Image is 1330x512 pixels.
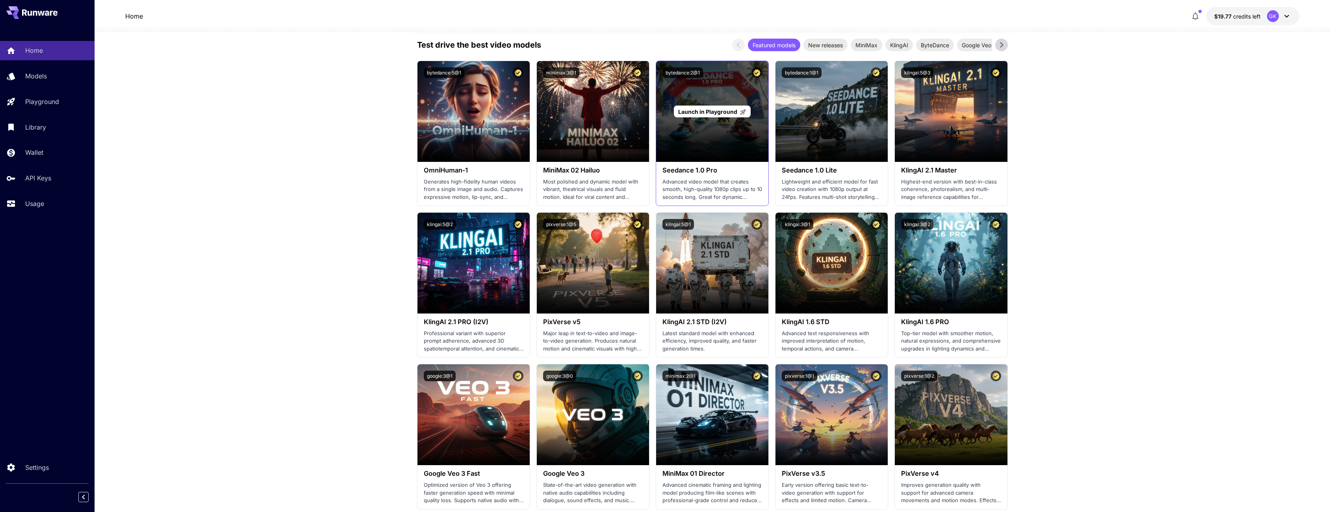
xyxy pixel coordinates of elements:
[424,318,523,326] h3: KlingAI 2.1 PRO (I2V)
[957,39,996,51] div: Google Veo
[782,371,817,381] button: pixverse:1@1
[1214,12,1261,20] div: $19.7727
[25,71,47,81] p: Models
[1233,13,1261,20] span: credits left
[513,371,523,381] button: Certified Model – Vetted for best performance and includes a commercial license.
[901,318,1001,326] h3: KlingAI 1.6 PRO
[751,219,762,230] button: Certified Model – Vetted for best performance and includes a commercial license.
[417,213,530,314] img: alt
[782,219,813,230] button: klingai:3@1
[25,97,59,106] p: Playground
[25,199,44,208] p: Usage
[424,330,523,353] p: Professional variant with superior prompt adherence, advanced 3D spatiotemporal attention, and ci...
[424,67,464,78] button: bytedance:5@1
[632,371,643,381] button: Certified Model – Vetted for best performance and includes a commercial license.
[662,330,762,353] p: Latest standard model with enhanced efficiency, improved quality, and faster generation times.
[424,481,523,505] p: Optimized version of Veo 3 offering faster generation speed with minimal quality loss. Supports n...
[424,178,523,201] p: Generates high-fidelity human videos from a single image and audio. Captures expressive motion, l...
[1214,13,1233,20] span: $19.77
[656,364,768,465] img: alt
[1267,10,1279,22] div: GK
[662,178,762,201] p: Advanced video model that creates smooth, high-quality 1080p clips up to 10 seconds long. Great f...
[513,67,523,78] button: Certified Model – Vetted for best performance and includes a commercial license.
[125,11,143,21] a: Home
[25,46,43,55] p: Home
[662,371,699,381] button: minimax:2@1
[901,470,1001,477] h3: PixVerse v4
[424,167,523,174] h3: OmniHuman‑1
[424,219,456,230] button: klingai:5@2
[632,67,643,78] button: Certified Model – Vetted for best performance and includes a commercial license.
[895,364,1007,465] img: alt
[782,67,822,78] button: bytedance:1@1
[901,481,1001,505] p: Improves generation quality with support for advanced camera movements and motion modes. Effects ...
[871,219,881,230] button: Certified Model – Vetted for best performance and includes a commercial license.
[543,167,643,174] h3: MiniMax 02 Hailuo
[851,41,882,49] span: MiniMax
[901,219,933,230] button: klingai:3@2
[25,463,49,472] p: Settings
[1206,7,1299,25] button: $19.7727GK
[543,330,643,353] p: Major leap in text-to-video and image-to-video generation. Produces natural motion and cinematic ...
[957,41,996,49] span: Google Veo
[748,39,800,51] div: Featured models
[662,167,762,174] h3: Seedance 1.0 Pro
[901,178,1001,201] p: Highest-end version with best-in-class coherence, photorealism, and multi-image reference capabil...
[803,41,848,49] span: New releases
[543,481,643,505] p: State-of-the-art video generation with native audio capabilities including dialogue, sound effect...
[662,67,703,78] button: bytedance:2@1
[537,364,649,465] img: alt
[543,470,643,477] h3: Google Veo 3
[775,364,888,465] img: alt
[662,481,762,505] p: Advanced cinematic framing and lighting model producing film-like scenes with professional-grade ...
[424,470,523,477] h3: Google Veo 3 Fast
[916,39,954,51] div: ByteDance
[543,318,643,326] h3: PixVerse v5
[25,148,43,157] p: Wallet
[25,122,46,132] p: Library
[782,470,881,477] h3: PixVerse v3.5
[674,106,751,118] a: Launch in Playground
[751,371,762,381] button: Certified Model – Vetted for best performance and includes a commercial license.
[871,371,881,381] button: Certified Model – Vetted for best performance and includes a commercial license.
[775,61,888,162] img: alt
[782,330,881,353] p: Advanced text responsiveness with improved interpretation of motion, temporal actions, and camera...
[543,371,576,381] button: google:3@0
[851,39,882,51] div: MiniMax
[25,173,51,183] p: API Keys
[662,219,694,230] button: klingai:5@1
[991,67,1001,78] button: Certified Model – Vetted for best performance and includes a commercial license.
[782,318,881,326] h3: KlingAI 1.6 STD
[424,371,456,381] button: google:3@1
[678,108,737,115] span: Launch in Playground
[417,364,530,465] img: alt
[417,61,530,162] img: alt
[782,178,881,201] p: Lightweight and efficient model for fast video creation with 1080p output at 24fps. Features mult...
[656,213,768,314] img: alt
[803,39,848,51] div: New releases
[513,219,523,230] button: Certified Model – Vetted for best performance and includes a commercial license.
[775,213,888,314] img: alt
[901,167,1001,174] h3: KlingAI 2.1 Master
[84,490,95,504] div: Collapse sidebar
[662,470,762,477] h3: MiniMax 01 Director
[901,371,937,381] button: pixverse:1@2
[537,213,649,314] img: alt
[748,41,800,49] span: Featured models
[885,39,913,51] div: KlingAI
[782,481,881,505] p: Early version offering basic text-to-video generation with support for effects and limited motion...
[916,41,954,49] span: ByteDance
[991,371,1001,381] button: Certified Model – Vetted for best performance and includes a commercial license.
[901,330,1001,353] p: Top-tier model with smoother motion, natural expressions, and comprehensive upgrades in lighting ...
[991,219,1001,230] button: Certified Model – Vetted for best performance and includes a commercial license.
[871,67,881,78] button: Certified Model – Vetted for best performance and includes a commercial license.
[537,61,649,162] img: alt
[751,67,762,78] button: Certified Model – Vetted for best performance and includes a commercial license.
[78,492,89,502] button: Collapse sidebar
[543,67,579,78] button: minimax:3@1
[632,219,643,230] button: Certified Model – Vetted for best performance and includes a commercial license.
[543,178,643,201] p: Most polished and dynamic model with vibrant, theatrical visuals and fluid motion. Ideal for vira...
[901,67,933,78] button: klingai:5@3
[543,219,579,230] button: pixverse:1@5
